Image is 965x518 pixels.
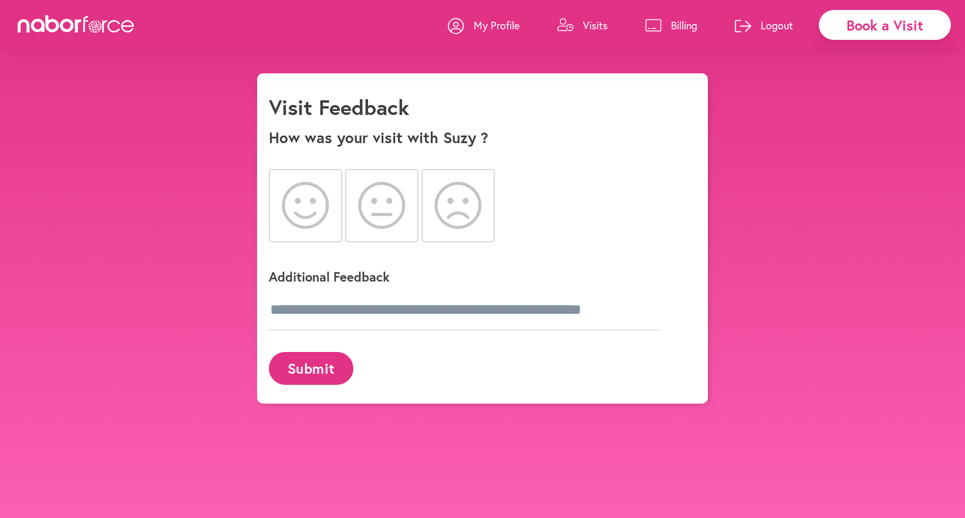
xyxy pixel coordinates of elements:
p: Billing [671,18,697,32]
p: My Profile [474,18,519,32]
p: Visits [583,18,608,32]
h1: Visit Feedback [269,94,409,120]
p: Logout [761,18,793,32]
a: Logout [735,8,793,43]
a: Visits [557,8,608,43]
p: How was your visit with Suzy ? [269,128,696,147]
p: Additional Feedback [269,268,680,285]
a: Billing [645,8,697,43]
div: Book a Visit [819,10,951,40]
button: Submit [269,352,353,384]
a: My Profile [448,8,519,43]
